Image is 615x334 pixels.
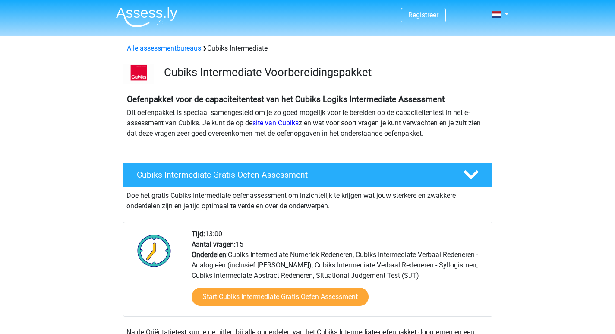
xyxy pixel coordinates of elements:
div: Cubiks Intermediate [123,43,492,54]
b: Aantal vragen: [192,240,236,248]
img: Klok [132,229,176,272]
div: Doe het gratis Cubiks Intermediate oefenassessment om inzichtelijk te krijgen wat jouw sterkere e... [123,187,492,211]
p: Dit oefenpakket is speciaal samengesteld om je zo goed mogelijk voor te bereiden op de capaciteit... [127,108,489,139]
b: Tijd: [192,230,205,238]
div: 13:00 15 Cubiks Intermediate Numeriek Redeneren, Cubiks Intermediate Verbaal Redeneren - Analogie... [185,229,492,316]
img: logo-cubiks-300x193.png [123,64,154,84]
h4: Cubiks Intermediate Gratis Oefen Assessment [137,170,449,180]
b: Onderdelen: [192,251,228,259]
img: Assessly [116,7,177,27]
b: Oefenpakket voor de capaciteitentest van het Cubiks Logiks Intermediate Assessment [127,94,445,104]
a: Start Cubiks Intermediate Gratis Oefen Assessment [192,288,369,306]
a: Cubiks Intermediate Gratis Oefen Assessment [120,163,496,187]
h3: Cubiks Intermediate Voorbereidingspakket [164,66,486,79]
a: Registreer [408,11,438,19]
a: Alle assessmentbureaus [127,44,201,52]
a: site van Cubiks [252,119,299,127]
